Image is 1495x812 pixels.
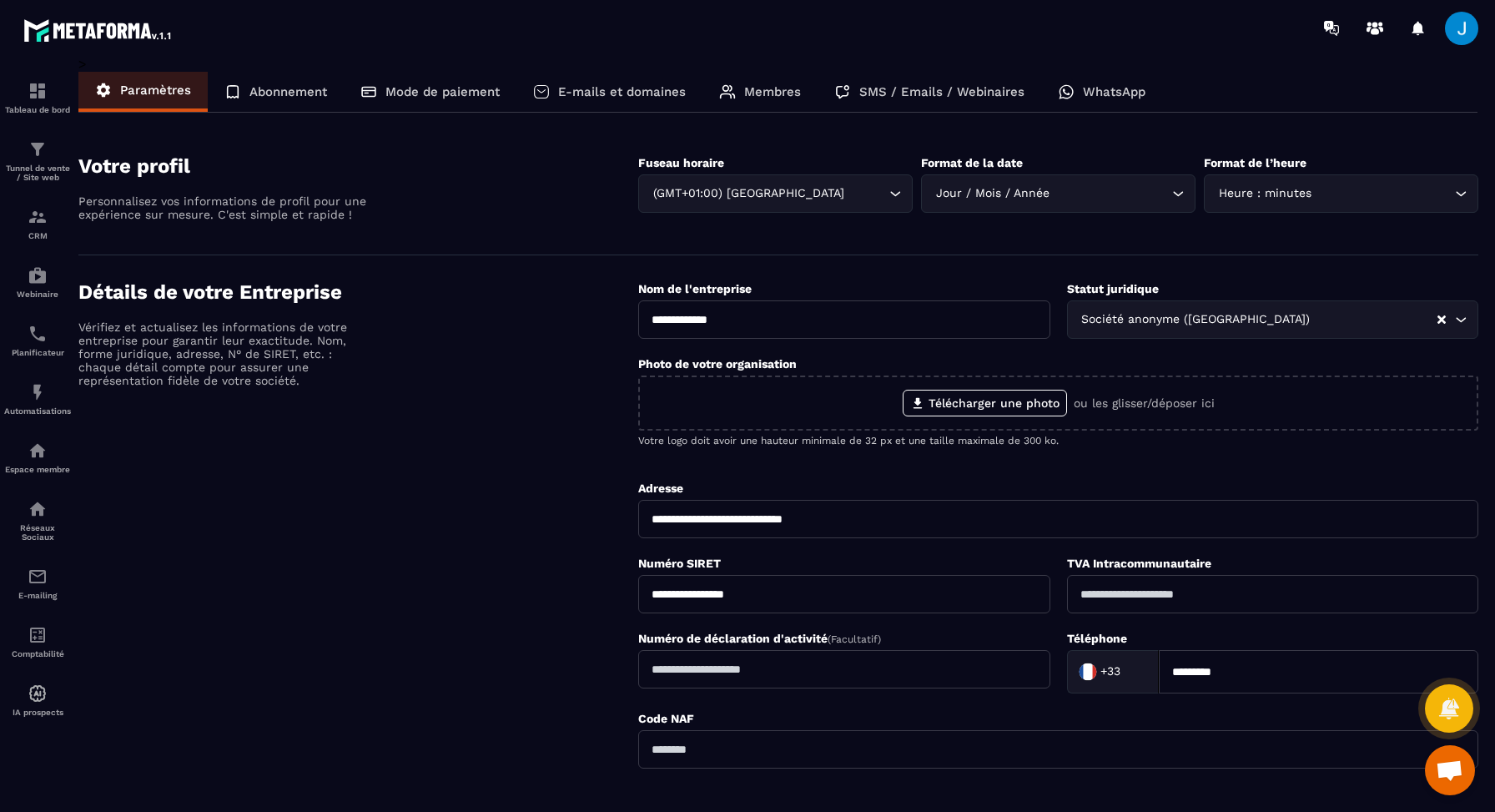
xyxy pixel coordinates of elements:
a: formationformationTableau de bord [4,68,71,127]
p: E-mailing [4,591,71,600]
img: automations [28,683,48,704]
img: formation [28,139,48,159]
p: IA prospects [4,708,71,717]
p: WhatsApp [1083,84,1145,99]
a: Ouvrir le chat [1425,745,1475,795]
label: Code NAF [638,712,694,725]
span: (GMT+01:00) [GEOGRAPHIC_DATA] [649,184,848,203]
p: SMS / Emails / Webinaires [859,84,1024,99]
label: Téléphone [1067,632,1127,645]
input: Search for option [1053,184,1168,203]
a: automationsautomationsWebinaire [4,253,71,311]
span: +33 [1100,663,1120,680]
label: TVA Intracommunautaire [1067,557,1211,570]
span: (Facultatif) [828,633,881,645]
h4: Votre profil [78,154,638,178]
p: Planificateur [4,348,71,357]
h4: Détails de votre Entreprise [78,280,638,304]
img: scheduler [28,324,48,344]
a: formationformationTunnel de vente / Site web [4,127,71,194]
div: Search for option [921,174,1195,213]
p: Webinaire [4,290,71,299]
label: Statut juridique [1067,282,1159,295]
label: Numéro SIRET [638,557,721,570]
label: Télécharger une photo [903,390,1067,416]
label: Photo de votre organisation [638,357,797,371]
a: schedulerschedulerPlanificateur [4,311,71,370]
a: emailemailE-mailing [4,554,71,613]
input: Search for option [1315,184,1451,203]
label: Format de l’heure [1204,156,1306,169]
img: formation [28,81,48,101]
p: Automatisations [4,406,71,416]
span: Jour / Mois / Année [932,184,1053,203]
div: Search for option [638,174,913,213]
span: Société anonyme ([GEOGRAPHIC_DATA]) [1078,310,1314,329]
p: Votre logo doit avoir une hauteur minimale de 32 px et une taille maximale de 300 ko. [638,435,1478,446]
p: Personnalisez vos informations de profil pour une expérience sur mesure. C'est simple et rapide ! [78,194,370,221]
p: Tableau de bord [4,105,71,114]
img: automations [28,382,48,402]
div: Search for option [1067,300,1478,339]
p: Vérifiez et actualisez les informations de votre entreprise pour garantir leur exactitude. Nom, f... [78,320,370,387]
p: Espace membre [4,465,71,474]
img: social-network [28,499,48,519]
div: Search for option [1204,174,1478,213]
p: ou les glisser/déposer ici [1074,396,1215,410]
input: Search for option [848,184,885,203]
label: Adresse [638,482,683,495]
img: logo [23,15,174,45]
img: automations [28,441,48,461]
button: Clear Selected [1437,314,1446,326]
p: Paramètres [120,83,191,98]
div: Search for option [1067,650,1159,693]
a: automationsautomationsAutomatisations [4,370,71,428]
label: Nom de l'entreprise [638,282,752,295]
p: Membres [744,84,801,99]
p: Tunnel de vente / Site web [4,164,71,182]
p: Abonnement [249,84,327,99]
p: E-mails et domaines [558,84,686,99]
label: Numéro de déclaration d'activité [638,632,881,645]
input: Search for option [1314,310,1436,329]
a: formationformationCRM [4,194,71,253]
img: Country Flag [1071,655,1105,688]
label: Format de la date [921,156,1023,169]
a: accountantaccountantComptabilité [4,613,71,671]
a: automationsautomationsEspace membre [4,428,71,487]
span: Heure : minutes [1215,184,1315,203]
label: Fuseau horaire [638,156,724,169]
p: Réseaux Sociaux [4,523,71,542]
p: Comptabilité [4,649,71,658]
img: email [28,567,48,587]
p: Mode de paiement [385,84,500,99]
img: accountant [28,625,48,645]
img: formation [28,207,48,227]
input: Search for option [1125,659,1141,684]
p: CRM [4,231,71,240]
a: social-networksocial-networkRéseaux Sociaux [4,487,71,554]
img: automations [28,265,48,285]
